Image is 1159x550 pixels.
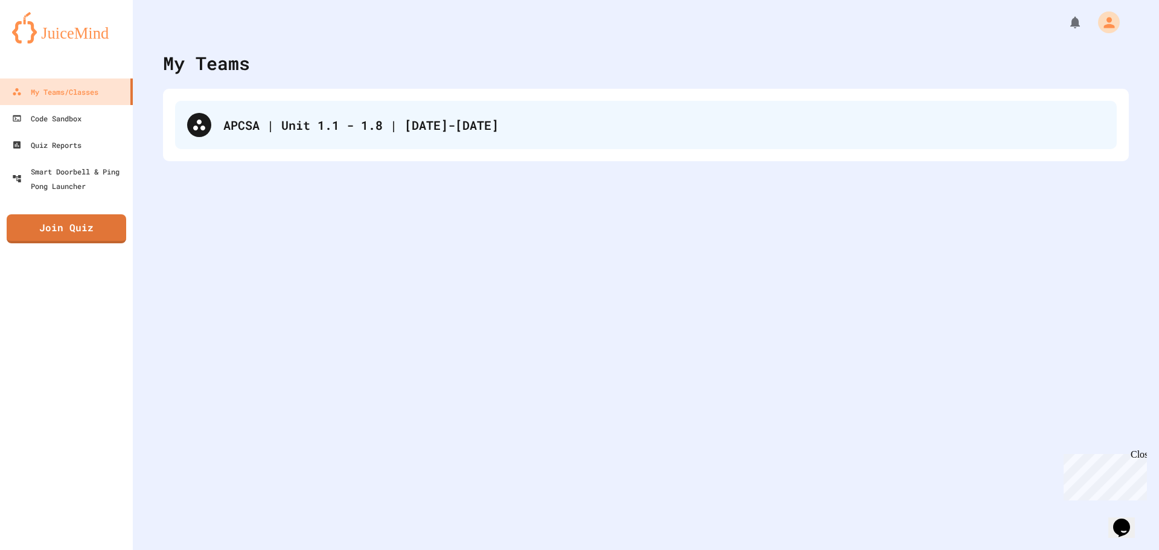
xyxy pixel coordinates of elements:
iframe: chat widget [1059,449,1147,500]
div: Code Sandbox [12,111,81,126]
div: My Teams [163,50,250,77]
div: APCSA | Unit 1.1 - 1.8 | [DATE]-[DATE] [223,116,1105,134]
a: Join Quiz [7,214,126,243]
div: My Notifications [1046,12,1085,33]
div: Quiz Reports [12,138,81,152]
iframe: chat widget [1108,502,1147,538]
div: Chat with us now!Close [5,5,83,77]
div: APCSA | Unit 1.1 - 1.8 | [DATE]-[DATE] [175,101,1117,149]
img: logo-orange.svg [12,12,121,43]
div: My Account [1085,8,1123,36]
div: Smart Doorbell & Ping Pong Launcher [12,164,128,193]
div: My Teams/Classes [12,85,98,99]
